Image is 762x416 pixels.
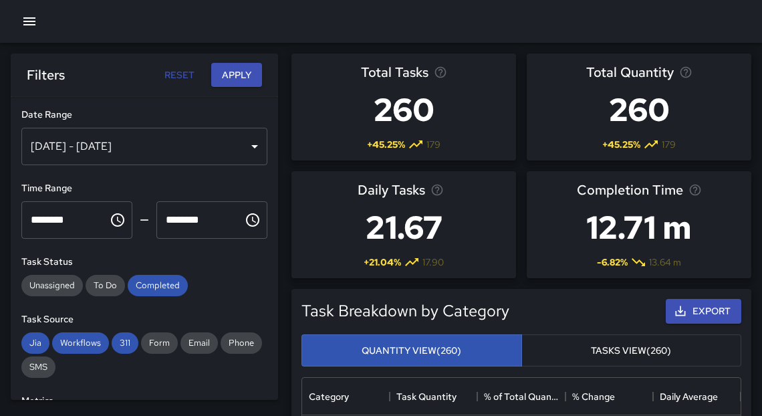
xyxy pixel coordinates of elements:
[301,334,522,367] button: Quantity View(260)
[358,179,425,201] span: Daily Tasks
[577,201,702,254] h3: 12.71 m
[577,179,683,201] span: Completion Time
[653,378,741,415] div: Daily Average
[301,300,660,322] h5: Task Breakdown by Category
[52,337,109,348] span: Workflows
[426,138,440,151] span: 179
[112,332,138,354] div: 311
[221,332,262,354] div: Phone
[430,183,444,197] svg: Average number of tasks per day in the selected period, compared to the previous period.
[141,332,178,354] div: Form
[21,361,55,373] span: SMS
[602,138,640,151] span: + 45.25 %
[21,128,267,165] div: [DATE] - [DATE]
[52,332,109,354] div: Workflows
[484,378,558,415] div: % of Total Quantity
[361,83,447,136] h3: 260
[367,138,405,151] span: + 45.25 %
[390,378,477,415] div: Task Quantity
[112,337,138,348] span: 311
[565,378,653,415] div: % Change
[572,378,615,415] div: % Change
[361,62,428,83] span: Total Tasks
[221,337,262,348] span: Phone
[434,66,447,79] svg: Total number of tasks in the selected period, compared to the previous period.
[21,255,267,270] h6: Task Status
[586,83,692,136] h3: 260
[104,207,131,233] button: Choose time, selected time is 12:00 AM
[679,66,692,79] svg: Total task quantity in the selected period, compared to the previous period.
[521,334,742,367] button: Tasks View(260)
[666,299,741,324] button: Export
[396,378,457,415] div: Task Quantity
[86,275,125,296] div: To Do
[358,201,451,254] h3: 21.67
[21,312,267,327] h6: Task Source
[27,64,65,86] h6: Filters
[21,280,83,291] span: Unassigned
[660,378,718,415] div: Daily Average
[586,62,674,83] span: Total Quantity
[477,378,565,415] div: % of Total Quantity
[21,356,55,378] div: SMS
[158,63,201,88] button: Reset
[302,378,390,415] div: Category
[211,63,262,88] button: Apply
[21,108,267,122] h6: Date Range
[180,332,218,354] div: Email
[21,394,267,409] h6: Metrics
[597,255,628,269] span: -6.82 %
[688,183,702,197] svg: Average time taken to complete tasks in the selected period, compared to the previous period.
[649,255,681,269] span: 13.64 m
[422,255,444,269] span: 17.90
[128,275,188,296] div: Completed
[128,280,188,291] span: Completed
[21,275,83,296] div: Unassigned
[141,337,178,348] span: Form
[21,181,267,196] h6: Time Range
[662,138,676,151] span: 179
[180,337,218,348] span: Email
[309,378,349,415] div: Category
[86,280,125,291] span: To Do
[21,332,49,354] div: Jia
[364,255,401,269] span: + 21.04 %
[239,207,266,233] button: Choose time, selected time is 11:59 PM
[21,337,49,348] span: Jia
